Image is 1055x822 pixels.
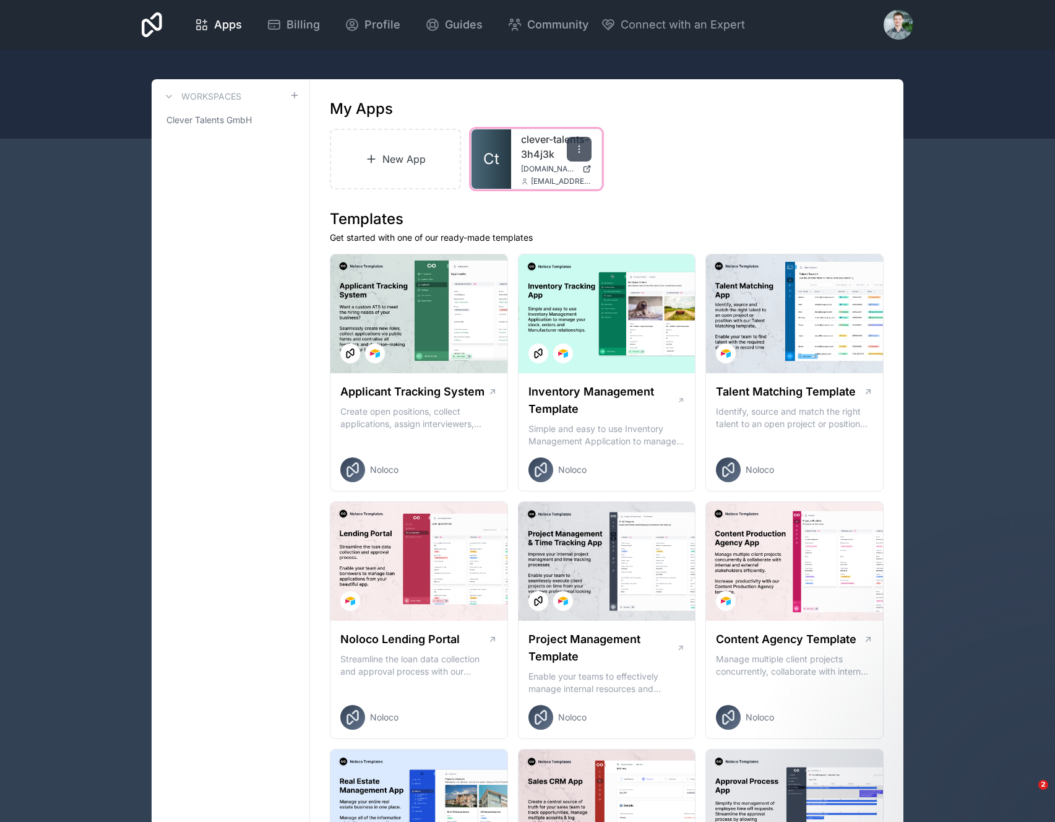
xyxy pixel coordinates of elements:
img: Airtable Logo [558,348,568,358]
iframe: Intercom notifications message [807,702,1055,789]
p: Simple and easy to use Inventory Management Application to manage your stock, orders and Manufact... [528,423,686,448]
h1: My Apps [330,99,393,119]
img: Airtable Logo [721,348,731,358]
span: Community [527,16,588,33]
a: New App [330,129,461,189]
span: [DOMAIN_NAME] [521,164,577,174]
span: Noloco [746,464,774,476]
h1: Applicant Tracking System [340,383,484,400]
span: 2 [1038,780,1048,790]
span: Noloco [558,711,587,724]
p: Streamline the loan data collection and approval process with our Lending Portal template. [340,653,497,678]
h1: Noloco Lending Portal [340,631,460,648]
span: Billing [286,16,320,33]
span: Connect with an Expert [621,16,745,33]
img: Airtable Logo [370,348,380,358]
img: Airtable Logo [721,596,731,606]
img: Airtable Logo [345,596,355,606]
span: Noloco [370,711,398,724]
a: Ct [472,129,511,189]
a: clever-talents-3h4j3k [521,132,592,162]
a: [DOMAIN_NAME] [521,164,592,174]
h1: Inventory Management Template [528,383,677,418]
p: Identify, source and match the right talent to an open project or position with our Talent Matchi... [716,405,873,430]
span: [EMAIL_ADDRESS][DOMAIN_NAME] [531,176,592,186]
button: Connect with an Expert [601,16,745,33]
img: Airtable Logo [558,596,568,606]
a: Clever Talents GmbH [161,109,299,131]
p: Enable your teams to effectively manage internal resources and execute client projects on time. [528,670,686,695]
h3: Workspaces [181,90,241,103]
span: Noloco [370,464,398,476]
a: Profile [335,11,410,38]
h1: Templates [330,209,884,229]
a: Community [497,11,598,38]
span: Ct [483,149,499,169]
iframe: Intercom live chat [1013,780,1043,810]
span: Profile [364,16,400,33]
span: Clever Talents GmbH [166,114,252,126]
a: Billing [257,11,330,38]
h1: Talent Matching Template [716,383,856,400]
p: Create open positions, collect applications, assign interviewers, centralise candidate feedback a... [340,405,497,430]
p: Manage multiple client projects concurrently, collaborate with internal and external stakeholders... [716,653,873,678]
h1: Content Agency Template [716,631,856,648]
span: Guides [445,16,483,33]
a: Guides [415,11,493,38]
span: Noloco [746,711,774,724]
span: Noloco [558,464,587,476]
p: Get started with one of our ready-made templates [330,231,884,244]
span: Apps [214,16,242,33]
a: Apps [184,11,252,38]
a: Workspaces [161,89,241,104]
h1: Project Management Template [528,631,676,665]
